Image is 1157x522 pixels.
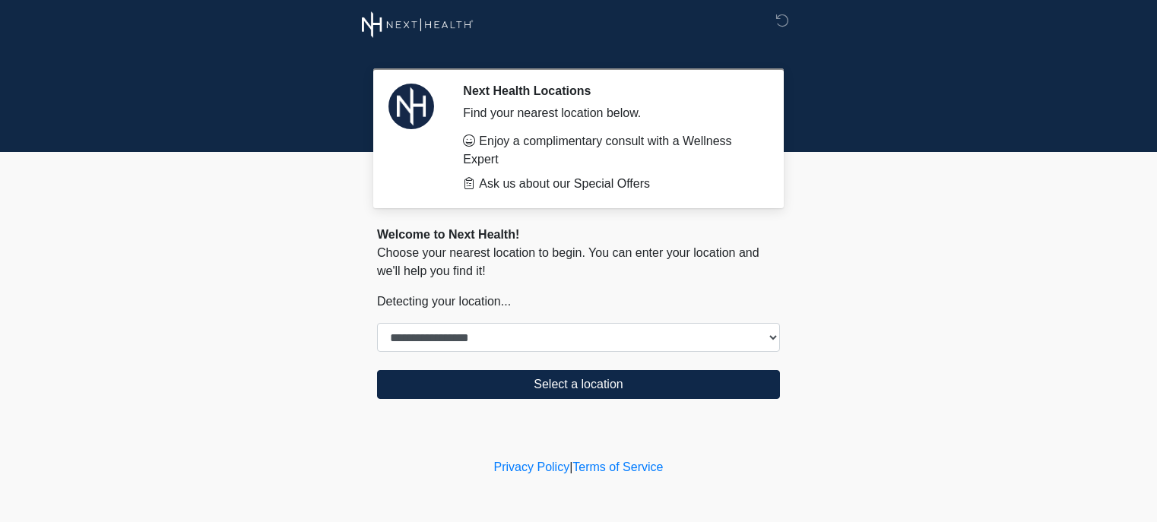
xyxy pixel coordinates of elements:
a: | [569,460,572,473]
a: Privacy Policy [494,460,570,473]
h2: Next Health Locations [463,84,757,98]
span: Choose your nearest location to begin. You can enter your location and we'll help you find it! [377,246,759,277]
div: Welcome to Next Health! [377,226,780,244]
button: Select a location [377,370,780,399]
div: Find your nearest location below. [463,104,757,122]
a: Terms of Service [572,460,663,473]
li: Ask us about our Special Offers [463,175,757,193]
li: Enjoy a complimentary consult with a Wellness Expert [463,132,757,169]
span: Detecting your location... [377,295,511,308]
img: Agent Avatar [388,84,434,129]
img: Next Health Wellness Logo [362,11,474,38]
